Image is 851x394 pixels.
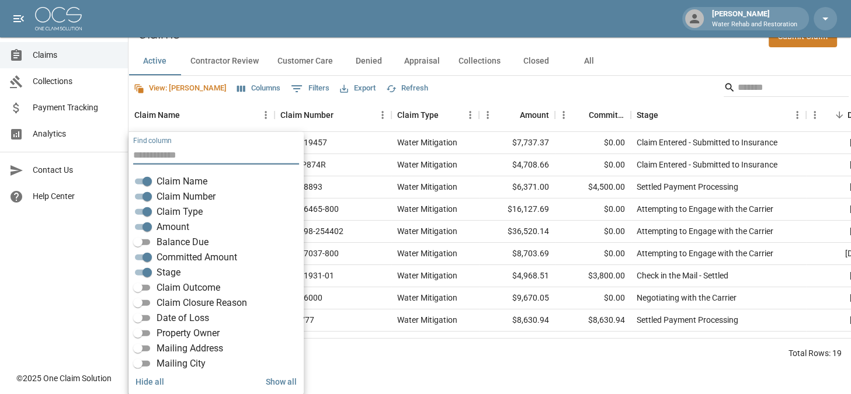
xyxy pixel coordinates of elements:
[157,220,189,234] span: Amount
[555,106,572,124] button: Menu
[461,106,479,124] button: Menu
[391,99,479,131] div: Claim Type
[439,107,455,123] button: Sort
[157,175,207,189] span: Claim Name
[707,8,802,29] div: [PERSON_NAME]
[479,176,555,198] div: $6,371.00
[157,190,216,204] span: Claim Number
[334,107,350,123] button: Sort
[789,106,806,124] button: Menu
[133,135,172,145] label: Find column
[637,137,777,148] div: Claim Entered - Submitted to Insurance
[555,154,631,176] div: $0.00
[268,47,342,75] button: Customer Care
[7,7,30,30] button: open drawer
[157,266,180,280] span: Stage
[397,247,457,259] div: Water Mitigation
[181,47,268,75] button: Contractor Review
[637,292,737,304] div: Negotiating with the Carrier
[637,336,724,348] div: 2nd Negotiation/Review
[479,198,555,221] div: $16,127.69
[637,181,738,193] div: Settled Payment Processing
[280,203,339,215] div: 011716465-800
[128,47,851,75] div: dynamic tabs
[520,99,549,131] div: Amount
[806,106,824,124] button: Menu
[280,270,334,281] div: 059811931-01
[449,47,510,75] button: Collections
[157,326,220,340] span: Property Owner
[555,309,631,332] div: $8,630.94
[342,47,395,75] button: Denied
[555,176,631,198] div: $4,500.00
[572,107,589,123] button: Sort
[33,128,119,140] span: Analytics
[131,79,230,97] button: View: [PERSON_NAME]
[479,287,555,309] div: $9,670.05
[637,314,738,326] div: Settled Payment Processing
[128,99,275,131] div: Claim Name
[637,159,777,170] div: Claim Entered - Submitted to Insurance
[33,49,119,61] span: Claims
[280,225,343,237] div: 1520698-254402
[555,287,631,309] div: $0.00
[658,107,675,123] button: Sort
[397,336,457,348] div: Water Mitigation
[261,371,301,392] button: Show all
[555,265,631,287] div: $3,800.00
[555,221,631,243] div: $0.00
[510,47,562,75] button: Closed
[337,79,378,97] button: Export
[479,106,496,124] button: Menu
[712,20,797,30] p: Water Rehab and Restoration
[288,79,332,98] button: Show filters
[180,107,196,123] button: Sort
[479,99,555,131] div: Amount
[479,309,555,332] div: $8,630.94
[555,132,631,154] div: $0.00
[397,203,457,215] div: Water Mitigation
[479,265,555,287] div: $4,968.51
[397,181,457,193] div: Water Mitigation
[637,99,658,131] div: Stage
[383,79,431,97] button: Refresh
[280,99,334,131] div: Claim Number
[637,203,773,215] div: Attempting to Engage with the Carrier
[397,314,457,326] div: Water Mitigation
[280,247,339,259] div: 057977037-800
[637,225,773,237] div: Attempting to Engage with the Carrier
[128,47,181,75] button: Active
[479,221,555,243] div: $36,520.14
[33,102,119,114] span: Payment Tracking
[789,347,842,359] div: Total Rows: 19
[157,235,209,249] span: Balance Due
[374,106,391,124] button: Menu
[131,371,169,392] button: Hide all
[280,336,343,348] div: 1524394-254402
[134,99,180,131] div: Claim Name
[157,341,223,355] span: Mailing Address
[35,7,82,30] img: ocs-logo-white-transparent.png
[397,225,457,237] div: Water Mitigation
[479,243,555,265] div: $8,703.69
[479,154,555,176] div: $4,708.66
[631,99,806,131] div: Stage
[157,296,247,310] span: Claim Closure Reason
[157,250,237,264] span: Committed Amount
[637,270,728,281] div: Check in the Mail - Settled
[397,292,457,304] div: Water Mitigation
[157,205,203,219] span: Claim Type
[280,137,327,148] div: 0801919457
[562,47,615,75] button: All
[275,99,391,131] div: Claim Number
[555,99,631,131] div: Committed Amount
[479,132,555,154] div: $7,737.37
[395,47,449,75] button: Appraisal
[157,281,220,295] span: Claim Outcome
[33,190,119,203] span: Help Center
[157,311,209,325] span: Date of Loss
[257,106,275,124] button: Menu
[397,137,457,148] div: Water Mitigation
[555,332,631,354] div: $2,221.55
[637,247,773,259] div: Attempting to Engage with the Carrier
